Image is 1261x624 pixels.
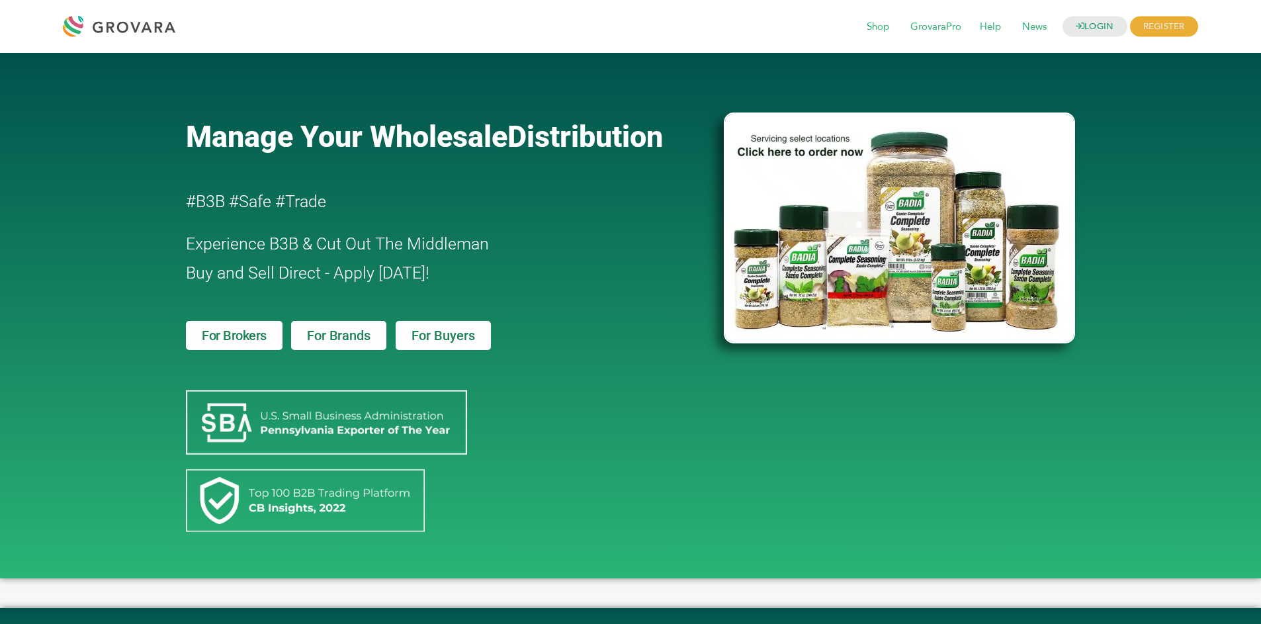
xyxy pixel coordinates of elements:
span: Shop [857,15,898,40]
span: Experience B3B & Cut Out The Middleman [186,234,489,253]
h2: #B3B #Safe #Trade [186,187,648,216]
a: GrovaraPro [901,20,971,34]
span: For Brokers [202,329,267,342]
span: For Brands [307,329,370,342]
span: For Buyers [412,329,475,342]
a: For Brokers [186,321,283,350]
span: Distribution [507,119,663,154]
span: Manage Your Wholesale [186,119,507,154]
a: Manage Your WholesaleDistribution [186,119,702,154]
span: REGISTER [1130,17,1198,37]
span: Buy and Sell Direct - Apply [DATE]! [186,263,429,283]
span: News [1013,15,1056,40]
span: Help [971,15,1010,40]
a: For Buyers [396,321,491,350]
a: LOGIN [1063,17,1127,37]
a: For Brands [291,321,386,350]
a: Help [971,20,1010,34]
span: GrovaraPro [901,15,971,40]
a: Shop [857,20,898,34]
a: News [1013,20,1056,34]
